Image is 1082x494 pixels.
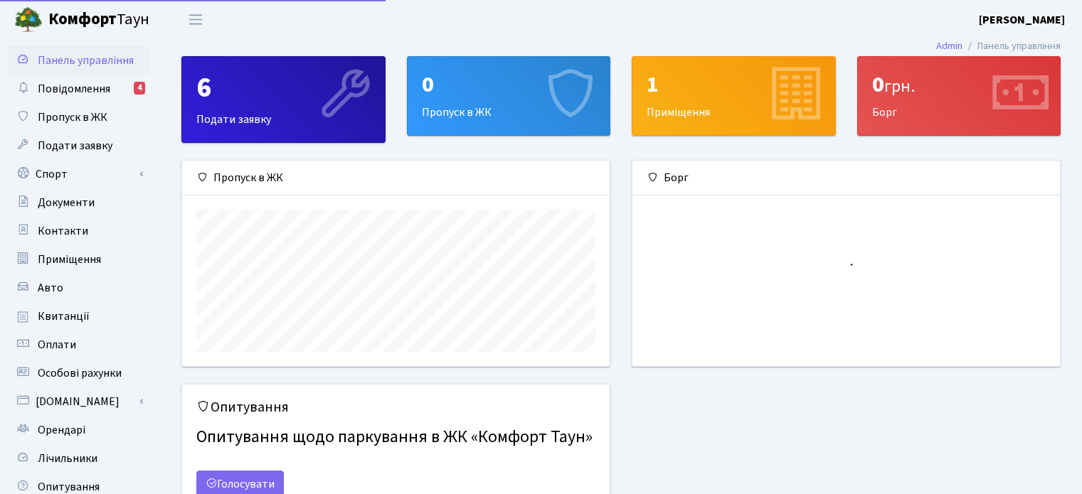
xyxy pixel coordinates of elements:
a: [PERSON_NAME] [979,11,1065,28]
a: Документи [7,188,149,217]
span: Повідомлення [38,81,110,97]
span: Подати заявку [38,138,112,154]
span: Документи [38,195,95,210]
span: Лічильники [38,451,97,466]
a: 0Пропуск в ЖК [407,56,611,136]
a: Повідомлення4 [7,75,149,103]
h4: Опитування щодо паркування в ЖК «Комфорт Таун» [196,421,595,453]
span: грн. [884,74,915,99]
b: [PERSON_NAME] [979,12,1065,28]
div: 0 [872,71,1046,98]
a: Приміщення [7,245,149,274]
b: Комфорт [48,8,117,31]
div: Борг [858,57,1061,135]
span: Приміщення [38,252,101,267]
button: Переключити навігацію [178,8,213,31]
div: 1 [647,71,821,98]
a: 1Приміщення [632,56,836,136]
span: Оплати [38,337,76,353]
a: Особові рахунки [7,359,149,387]
div: Пропуск в ЖК [182,161,610,195]
div: Борг [632,161,1060,195]
a: Пропуск в ЖК [7,103,149,131]
h5: Опитування [196,399,595,416]
a: Контакти [7,217,149,245]
span: Таун [48,8,149,32]
span: Контакти [38,223,88,239]
a: Орендарі [7,416,149,444]
div: 6 [196,71,371,105]
a: Авто [7,274,149,302]
span: Панель управління [38,53,134,68]
img: logo.png [14,6,43,34]
div: 0 [422,71,596,98]
li: Панель управління [962,38,1061,54]
span: Орендарі [38,422,85,438]
span: Пропуск в ЖК [38,109,107,125]
a: Оплати [7,331,149,359]
a: Подати заявку [7,131,149,160]
div: Пропуск в ЖК [408,57,610,135]
span: Авто [38,280,63,296]
a: Квитанції [7,302,149,331]
a: Спорт [7,160,149,188]
a: 6Подати заявку [181,56,386,143]
nav: breadcrumb [915,31,1082,61]
a: Admin [936,38,962,53]
div: 4 [134,82,145,95]
a: Лічильники [7,444,149,473]
div: Приміщення [632,57,835,135]
div: Подати заявку [182,57,385,142]
span: Квитанції [38,308,90,324]
a: [DOMAIN_NAME] [7,387,149,416]
span: Особові рахунки [38,365,122,381]
a: Панель управління [7,46,149,75]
